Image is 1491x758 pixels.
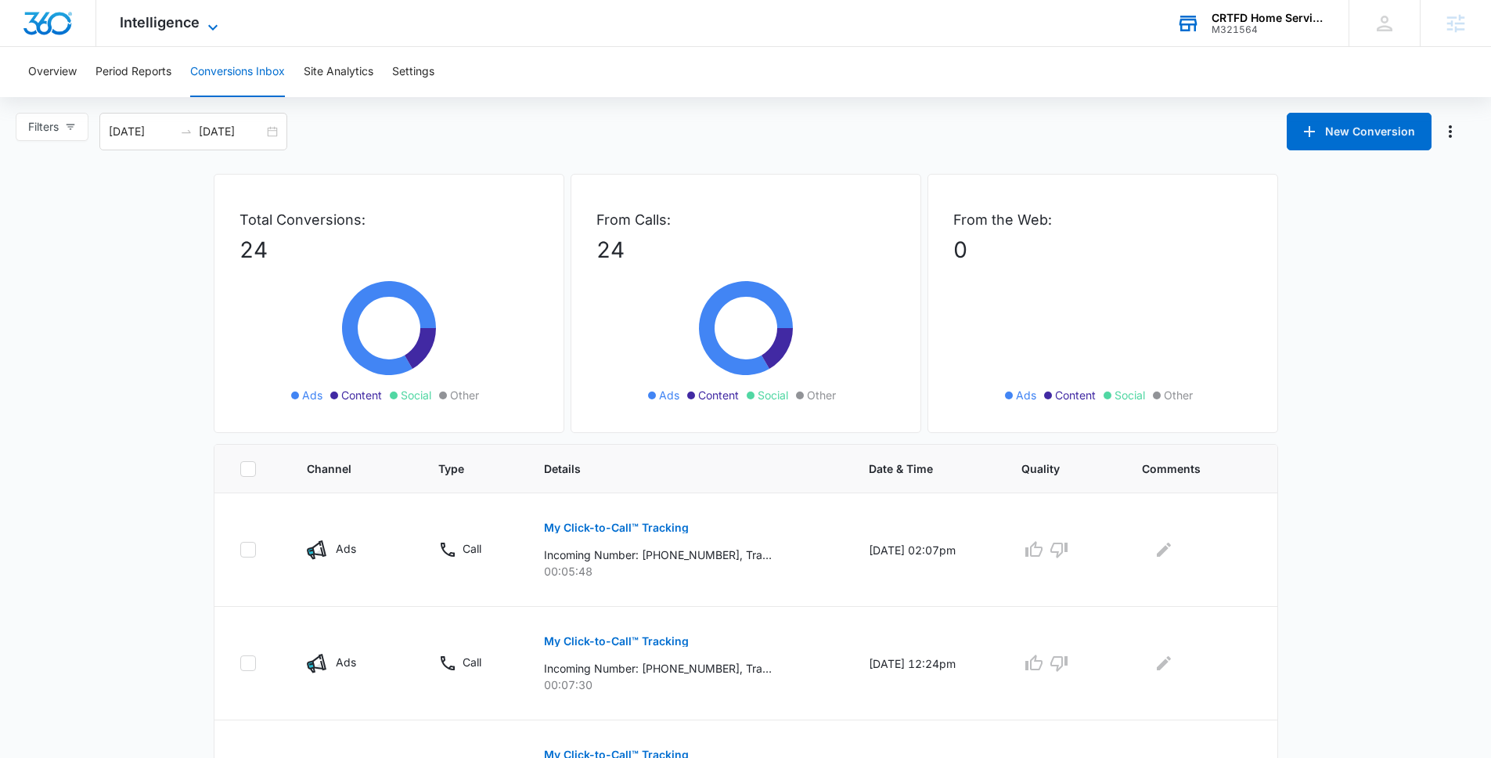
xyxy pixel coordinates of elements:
p: Incoming Number: [PHONE_NUMBER], Tracking Number: [PHONE_NUMBER], Ring To: [PHONE_NUMBER], Caller... [544,660,772,677]
span: Other [807,387,836,403]
p: 0 [953,233,1252,266]
span: Other [450,387,479,403]
span: Intelligence [120,14,200,31]
span: Comments [1142,460,1229,477]
button: Settings [392,47,434,97]
p: Total Conversions: [239,209,538,230]
span: Social [758,387,788,403]
span: Ads [302,387,322,403]
span: Type [438,460,484,477]
button: Period Reports [95,47,171,97]
p: My Click-to-Call™ Tracking [544,636,689,647]
button: My Click-to-Call™ Tracking [544,623,689,660]
span: Social [401,387,431,403]
span: Details [544,460,809,477]
p: 00:07:30 [544,677,831,693]
p: Call [463,654,481,670]
span: Content [341,387,382,403]
span: to [180,125,193,138]
span: Content [1055,387,1096,403]
p: From Calls: [596,209,895,230]
p: Ads [336,654,356,670]
p: Incoming Number: [PHONE_NUMBER], Tracking Number: [PHONE_NUMBER], Ring To: [PHONE_NUMBER], Caller... [544,547,772,563]
p: My Click-to-Call™ Tracking [544,522,689,533]
span: Ads [1016,387,1036,403]
div: account name [1212,12,1326,24]
p: Ads [336,540,356,557]
button: Conversions Inbox [190,47,285,97]
button: New Conversion [1287,113,1432,150]
button: Filters [16,113,88,141]
td: [DATE] 02:07pm [850,493,1003,607]
span: Social [1115,387,1145,403]
input: Start date [109,123,174,140]
button: Manage Numbers [1438,119,1463,144]
input: End date [199,123,264,140]
button: Site Analytics [304,47,373,97]
span: Other [1164,387,1193,403]
p: 24 [596,233,895,266]
span: Filters [28,118,59,135]
p: 24 [239,233,538,266]
span: swap-right [180,125,193,138]
button: Edit Comments [1151,651,1176,676]
span: Ads [659,387,679,403]
span: Channel [307,460,378,477]
span: Quality [1021,460,1082,477]
div: account id [1212,24,1326,35]
p: 00:05:48 [544,563,831,579]
button: My Click-to-Call™ Tracking [544,509,689,547]
p: From the Web: [953,209,1252,230]
button: Edit Comments [1151,537,1176,562]
span: Content [698,387,739,403]
button: Overview [28,47,77,97]
span: Date & Time [869,460,961,477]
p: Call [463,540,481,557]
td: [DATE] 12:24pm [850,607,1003,720]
